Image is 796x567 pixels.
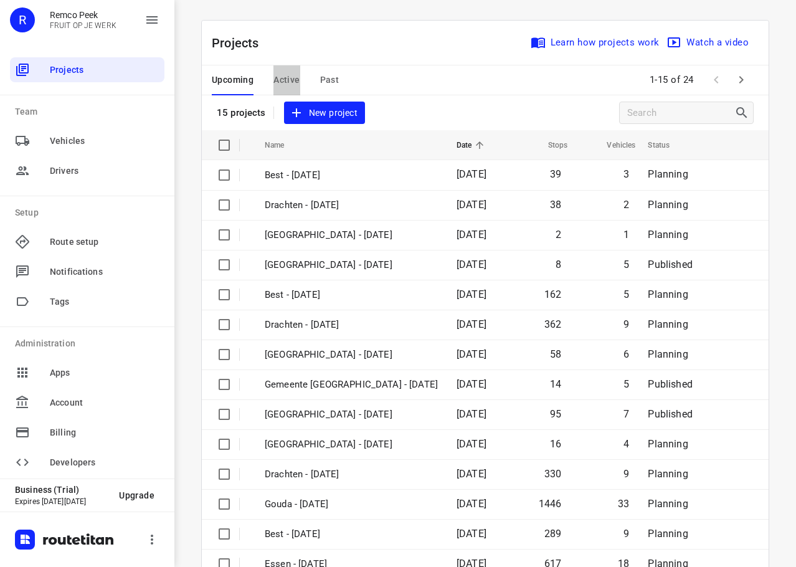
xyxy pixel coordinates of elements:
[556,229,561,241] span: 2
[729,67,754,92] span: Next Page
[648,468,688,480] span: Planning
[544,528,562,540] span: 289
[623,199,629,211] span: 2
[320,72,339,88] span: Past
[648,498,688,510] span: Planning
[648,138,686,153] span: Status
[550,408,561,420] span: 95
[50,426,159,439] span: Billing
[50,64,159,77] span: Projects
[265,228,438,242] p: [GEOGRAPHIC_DATA] - [DATE]
[544,288,562,300] span: 162
[50,21,116,30] p: FRUIT OP JE WERK
[10,158,164,183] div: Drivers
[217,107,266,118] p: 15 projects
[550,348,561,360] span: 58
[648,378,693,390] span: Published
[50,10,116,20] p: Remco Peek
[648,318,688,330] span: Planning
[265,168,438,183] p: Best - [DATE]
[15,485,109,495] p: Business (Trial)
[648,199,688,211] span: Planning
[50,295,159,308] span: Tags
[648,438,688,450] span: Planning
[457,378,486,390] span: [DATE]
[291,105,358,121] span: New project
[265,348,438,362] p: Antwerpen - Wednesday
[457,229,486,241] span: [DATE]
[645,67,699,93] span: 1-15 of 24
[10,420,164,445] div: Billing
[50,265,159,279] span: Notifications
[50,236,159,249] span: Route setup
[457,348,486,360] span: [DATE]
[265,288,438,302] p: Best - Thursday
[623,468,629,480] span: 9
[50,164,159,178] span: Drivers
[50,456,159,469] span: Developers
[265,407,438,422] p: Gemeente Rotterdam - Tuesday
[623,229,629,241] span: 1
[15,206,164,219] p: Setup
[265,318,438,332] p: Drachten - Wednesday
[623,259,629,270] span: 5
[590,138,635,153] span: Vehicles
[457,168,486,180] span: [DATE]
[10,390,164,415] div: Account
[265,258,438,272] p: Gemeente Rotterdam - Thursday
[50,396,159,409] span: Account
[457,199,486,211] span: [DATE]
[10,229,164,254] div: Route setup
[648,259,693,270] span: Published
[284,102,365,125] button: New project
[10,360,164,385] div: Apps
[457,498,486,510] span: [DATE]
[50,135,159,148] span: Vehicles
[550,378,561,390] span: 14
[457,138,488,153] span: Date
[544,468,562,480] span: 330
[10,7,35,32] div: R
[265,138,301,153] span: Name
[623,438,629,450] span: 4
[556,259,561,270] span: 8
[623,348,629,360] span: 6
[265,497,438,512] p: Gouda - Tuesday
[457,288,486,300] span: [DATE]
[648,168,688,180] span: Planning
[212,72,253,88] span: Upcoming
[618,498,629,510] span: 33
[265,527,438,541] p: Best - Tuesday
[457,468,486,480] span: [DATE]
[265,198,438,212] p: Drachten - [DATE]
[15,105,164,118] p: Team
[265,467,438,482] p: Drachten - Tuesday
[623,408,629,420] span: 7
[457,438,486,450] span: [DATE]
[539,498,562,510] span: 1446
[648,229,688,241] span: Planning
[212,34,269,52] p: Projects
[10,450,164,475] div: Developers
[457,318,486,330] span: [DATE]
[457,528,486,540] span: [DATE]
[15,337,164,350] p: Administration
[623,528,629,540] span: 9
[10,259,164,284] div: Notifications
[109,484,164,507] button: Upgrade
[550,199,561,211] span: 38
[10,289,164,314] div: Tags
[648,288,688,300] span: Planning
[532,138,568,153] span: Stops
[273,72,300,88] span: Active
[265,437,438,452] p: Antwerpen - Tuesday
[623,378,629,390] span: 5
[10,128,164,153] div: Vehicles
[627,103,734,123] input: Search projects
[623,318,629,330] span: 9
[550,438,561,450] span: 16
[704,67,729,92] span: Previous Page
[457,408,486,420] span: [DATE]
[544,318,562,330] span: 362
[10,57,164,82] div: Projects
